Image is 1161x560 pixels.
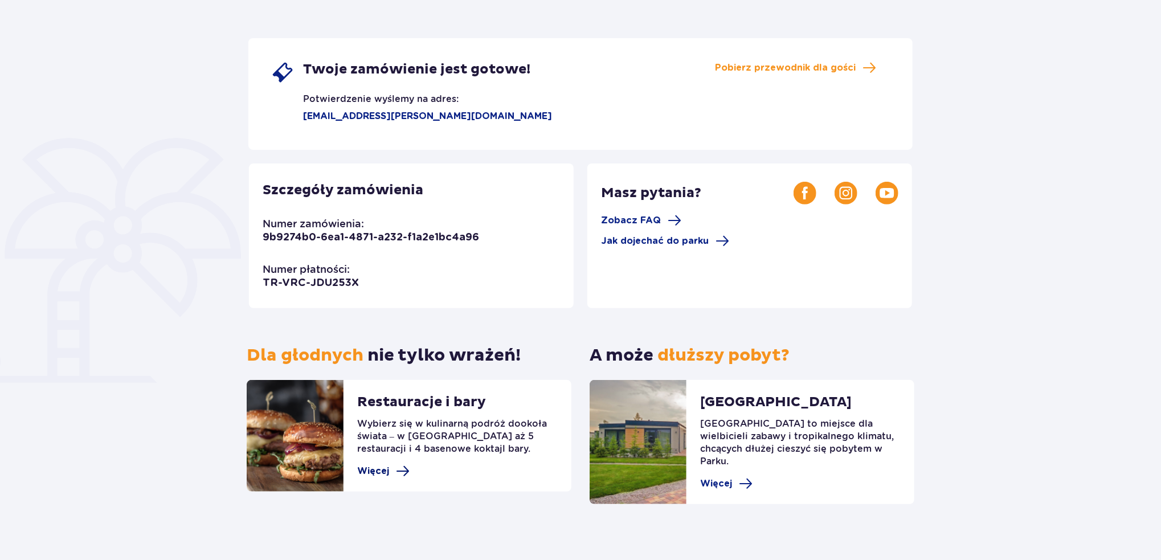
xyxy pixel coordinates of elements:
a: Jak dojechać do parku [601,234,729,248]
span: dłuższy pobyt? [657,345,790,366]
a: Więcej [357,464,410,478]
img: restaurants [247,380,344,492]
span: Dla głodnych [247,345,363,366]
a: Pobierz przewodnik dla gości [715,61,876,75]
span: Więcej [357,465,389,477]
img: Suntago Village [590,380,686,504]
a: Zobacz FAQ [601,214,681,227]
span: Pobierz przewodnik dla gości [715,62,856,74]
p: [GEOGRAPHIC_DATA] [700,394,852,418]
p: 9b9274b0-6ea1-4871-a232-f1a2e1bc4a96 [263,231,479,244]
p: [EMAIL_ADDRESS][PERSON_NAME][DOMAIN_NAME] [271,110,552,122]
p: [GEOGRAPHIC_DATA] to miejsce dla wielbicieli zabawy i tropikalnego klimatu, chcących dłużej ciesz... [700,418,901,477]
p: A może [590,345,790,366]
p: Masz pytania? [601,185,794,202]
p: Restauracje i bary [357,394,486,418]
p: TR-VRC-JDU253X [263,276,359,290]
span: Więcej [700,477,732,490]
p: Potwierdzenie wyślemy na adres: [271,84,459,105]
span: Jak dojechać do parku [601,235,709,247]
p: Numer zamówienia: [263,217,364,231]
p: nie tylko wrażeń! [247,345,521,366]
p: Wybierz się w kulinarną podróż dookoła świata – w [GEOGRAPHIC_DATA] aż 5 restauracji i 4 basenowe... [357,418,558,464]
a: Więcej [700,477,753,490]
span: Twoje zamówienie jest gotowe! [303,61,530,78]
span: Zobacz FAQ [601,214,661,227]
p: Szczegóły zamówienia [263,182,423,199]
img: Instagram [835,182,857,205]
p: Numer płatności: [263,263,350,276]
img: Youtube [876,182,898,205]
img: Facebook [794,182,816,205]
img: single ticket icon [271,61,294,84]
